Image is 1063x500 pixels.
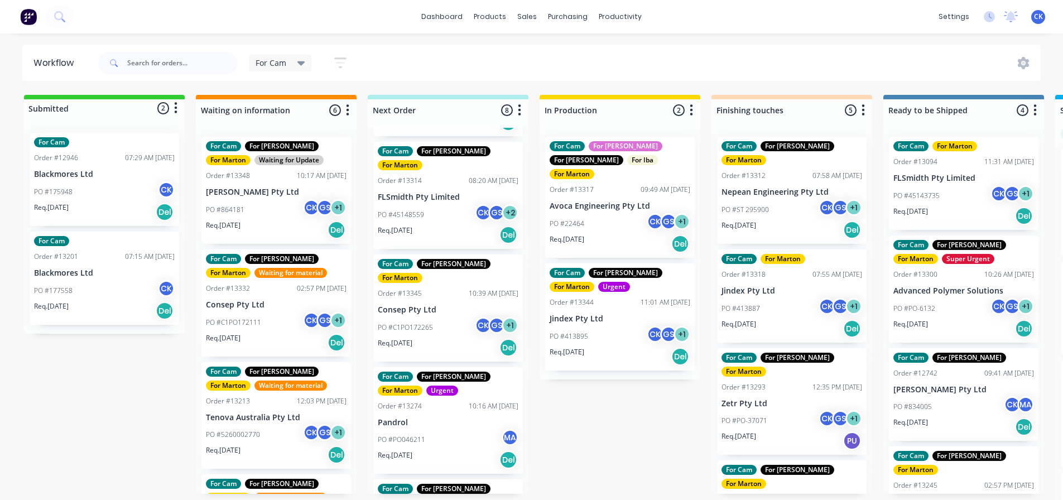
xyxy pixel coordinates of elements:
div: Waiting for Update [254,155,324,165]
div: Order #13300 [893,270,937,280]
div: sales [512,8,542,25]
div: CK [990,185,1007,202]
div: For Cam [378,372,413,382]
p: Req. [DATE] [550,234,584,244]
p: Req. [DATE] [722,220,756,230]
p: FLSmidth Pty Limited [378,193,518,202]
div: For Marton [722,155,766,165]
div: For CamOrder #1294607:29 AM [DATE]Blackmores LtdPO #175948CKReq.[DATE]Del [30,133,179,226]
div: For CamFor MartonOrder #1331807:55 AM [DATE]Jindex Pty LtdPO #413887CKGS+1Req.[DATE]Del [717,249,867,343]
p: PO #175948 [34,187,73,197]
div: For [PERSON_NAME] [417,146,490,156]
span: For Cam [256,57,286,69]
div: CK [990,298,1007,315]
p: Jindex Pty Ltd [722,286,862,296]
p: PO #PO046211 [378,435,425,445]
div: GS [1004,185,1021,202]
div: GS [660,326,677,343]
p: Req. [DATE] [206,445,241,455]
div: For [PERSON_NAME] [245,141,319,151]
div: 07:15 AM [DATE] [125,252,175,262]
div: + 1 [330,312,347,329]
div: + 1 [1017,185,1034,202]
div: Order #13274 [378,401,422,411]
div: Order #13213 [206,396,250,406]
span: CK [1034,12,1043,22]
div: For Cam [550,141,585,151]
p: Req. [DATE] [206,220,241,230]
div: For Cam [378,146,413,156]
div: For CamFor [PERSON_NAME]For MartonOrder #1331207:58 AM [DATE]Nepean Engineering Pty LtdPO #ST 295... [717,137,867,244]
p: FLSmidth Pty Limited [893,174,1034,183]
div: Order #13348 [206,171,250,181]
div: For Marton [378,273,422,283]
div: For [PERSON_NAME] [761,465,834,475]
div: For [PERSON_NAME] [417,259,490,269]
div: + 1 [845,410,862,427]
p: [PERSON_NAME] Pty Ltd [206,187,347,197]
div: For [PERSON_NAME] [417,484,490,494]
div: 09:49 AM [DATE] [641,185,690,195]
p: Req. [DATE] [378,225,412,235]
p: Req. [DATE] [722,319,756,329]
p: PO #413887 [722,304,760,314]
div: + 2 [502,204,518,221]
div: For [PERSON_NAME] [550,155,623,165]
div: GS [832,199,849,216]
div: For CamFor [PERSON_NAME]For MartonOrder #1334510:39 AM [DATE]Consep Pty LtdPO #C1PO172265CKGS+1Re... [373,254,523,362]
div: Del [671,348,689,366]
div: Order #13293 [722,382,766,392]
div: GS [1004,298,1021,315]
div: For Marton [893,254,938,264]
div: Waiting for material [254,268,327,278]
div: For Marton [206,155,251,165]
p: PO #PO-37071 [722,416,767,426]
div: For Cam [550,268,585,278]
div: Del [499,339,517,357]
div: Del [1015,418,1033,436]
div: CK [819,298,835,315]
div: + 1 [674,213,690,230]
div: Del [1015,320,1033,338]
div: For CamFor [PERSON_NAME]For MartonWaiting for materialOrder #1333202:57 PM [DATE]Consep Pty LtdPO... [201,249,351,357]
div: 07:58 AM [DATE] [812,171,862,181]
div: + 1 [330,424,347,441]
div: Order #13317 [550,185,594,195]
p: Req. [DATE] [34,301,69,311]
div: 10:39 AM [DATE] [469,289,518,299]
div: For Cam [206,367,241,377]
div: Waiting for material [254,381,327,391]
div: For Cam [206,479,241,489]
div: For Cam [378,259,413,269]
div: Order #13312 [722,171,766,181]
div: CK [819,410,835,427]
div: Order #12946 [34,153,78,163]
div: 02:57 PM [DATE] [984,480,1034,491]
div: 12:03 PM [DATE] [297,396,347,406]
div: For [PERSON_NAME] [932,451,1006,461]
div: CK [303,199,320,216]
div: For [PERSON_NAME] [761,353,834,363]
div: GS [832,298,849,315]
div: For Cam [722,254,757,264]
div: 11:01 AM [DATE] [641,297,690,307]
input: Search for orders... [127,52,238,74]
p: Zetr Pty Ltd [722,399,862,408]
div: CK [647,213,663,230]
div: Del [156,203,174,221]
div: GS [488,204,505,221]
div: Del [499,226,517,244]
div: Del [156,302,174,320]
div: For [PERSON_NAME] [761,141,834,151]
div: + 1 [1017,298,1034,315]
div: For Marton [722,367,766,377]
div: Del [328,221,345,239]
p: Pandrol [378,418,518,427]
p: Avoca Engineering Pty Ltd [550,201,690,211]
a: dashboard [416,8,468,25]
div: For Marton [206,381,251,391]
div: 07:29 AM [DATE] [125,153,175,163]
p: Req. [DATE] [378,338,412,348]
p: PO #45143735 [893,191,940,201]
div: For Marton [761,254,805,264]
